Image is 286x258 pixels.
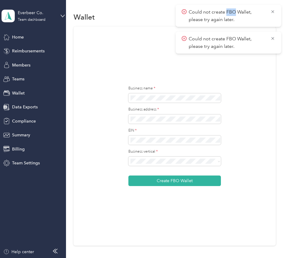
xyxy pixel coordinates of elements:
[189,35,266,50] p: Could not create FBO Wallet, please try again later.
[128,176,221,186] button: Create FBO Wallet
[12,34,24,40] span: Home
[18,10,55,16] div: Everbeer Co.
[74,14,95,20] h1: Wallet
[128,149,221,154] label: Business vertical
[12,90,25,96] span: Wallet
[128,107,221,112] label: Business address
[12,118,36,124] span: Compliance
[189,8,266,23] p: Could not create FBO Wallet, please try again later.
[252,224,286,258] iframe: Everlance-gr Chat Button Frame
[18,18,46,22] div: Team dashboard
[12,76,24,82] span: Teams
[12,146,25,152] span: Billing
[128,86,221,91] label: Business name
[12,132,30,138] span: Summary
[3,249,34,255] button: Help center
[12,48,45,54] span: Reimbursements
[12,62,30,68] span: Members
[12,104,38,110] span: Data Exports
[12,160,40,166] span: Team Settings
[128,128,221,133] label: EIN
